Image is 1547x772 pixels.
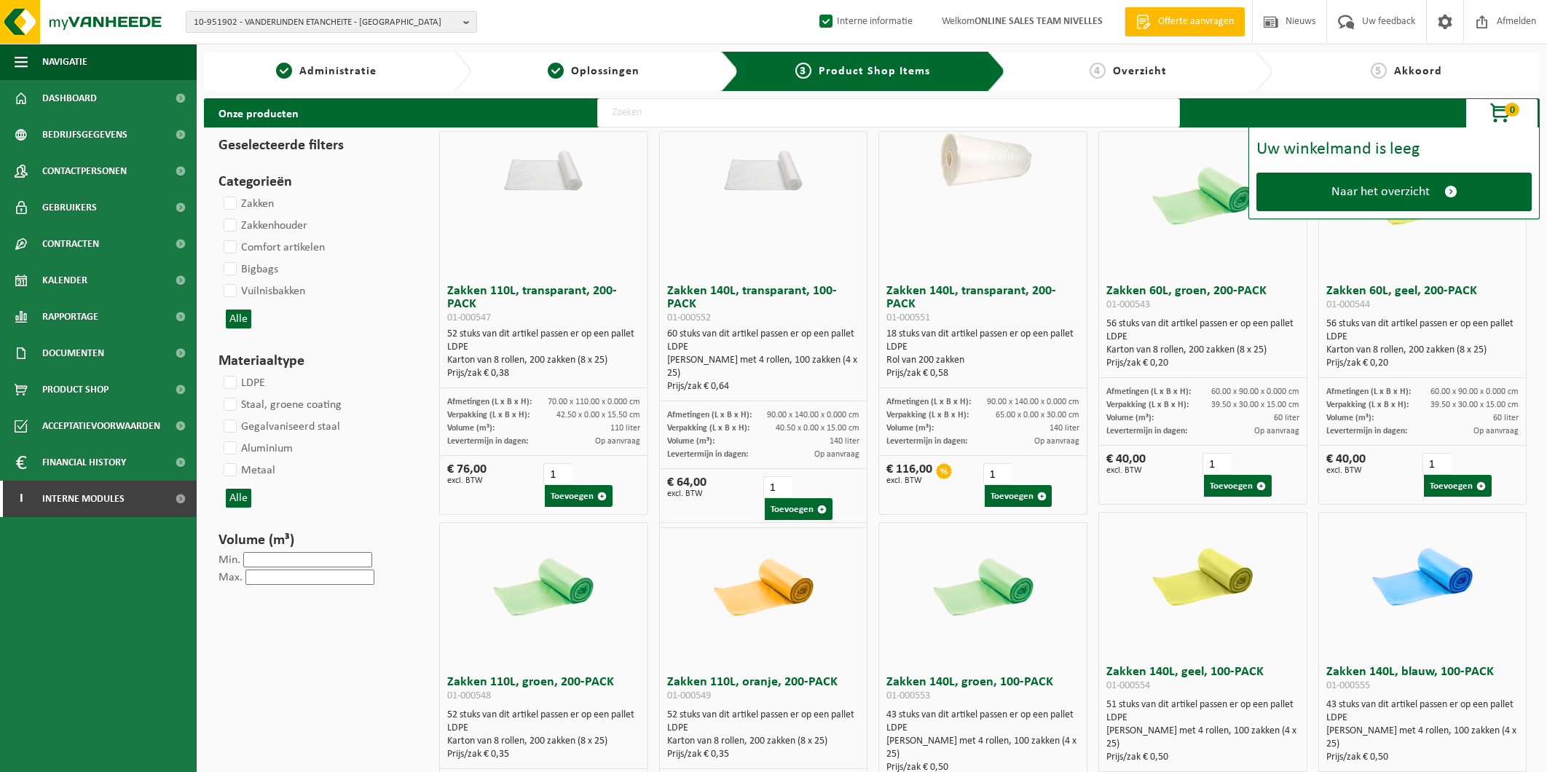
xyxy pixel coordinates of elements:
div: Rol van 200 zakken [886,354,1079,367]
div: [PERSON_NAME] met 4 rollen, 100 zakken (4 x 25) [1106,725,1299,751]
span: Op aanvraag [595,437,640,446]
button: Toevoegen [545,485,613,507]
span: 01-000543 [1106,299,1150,310]
span: excl. BTW [1106,466,1146,475]
span: excl. BTW [447,476,487,485]
h3: Zakken 60L, groen, 200-PACK [1106,285,1299,314]
div: LDPE [667,341,860,354]
div: Karton van 8 rollen, 200 zakken (8 x 25) [1106,344,1299,357]
img: 01-000551 [921,132,1045,194]
label: Min. [219,554,240,566]
a: Offerte aanvragen [1125,7,1245,36]
button: Alle [226,310,251,328]
span: excl. BTW [1326,466,1366,475]
span: Afmetingen (L x B x H): [1106,387,1191,396]
span: Naar het overzicht [1331,184,1430,200]
div: LDPE [447,722,640,735]
span: 65.00 x 0.00 x 30.00 cm [996,411,1079,420]
div: € 40,00 [1106,453,1146,475]
div: Prijs/zak € 0,50 [1326,751,1519,764]
span: 01-000555 [1326,680,1370,691]
span: Navigatie [42,44,87,80]
span: Acceptatievoorwaarden [42,408,160,444]
span: Product Shop [42,371,109,408]
span: Levertermijn in dagen: [886,437,967,446]
span: Volume (m³): [1106,414,1154,422]
div: 52 stuks van dit artikel passen er op een pallet [447,328,640,380]
span: Afmetingen (L x B x H): [667,411,752,420]
label: Bigbags [221,259,278,280]
div: Karton van 8 rollen, 200 zakken (8 x 25) [447,735,640,748]
span: Bedrijfsgegevens [42,117,127,153]
div: Prijs/zak € 0,20 [1326,357,1519,370]
span: 60 liter [1274,414,1299,422]
span: Administratie [299,66,377,77]
label: Comfort artikelen [221,237,325,259]
h3: Zakken 110L, groen, 200-PACK [447,676,640,705]
a: 4Overzicht [1012,63,1243,80]
div: [PERSON_NAME] met 4 rollen, 100 zakken (4 x 25) [886,735,1079,761]
div: LDPE [1326,712,1519,725]
label: Metaal [221,460,275,481]
span: Documenten [42,335,104,371]
label: Zakken [221,193,274,215]
img: 01-000549 [701,523,825,647]
span: 42.50 x 0.00 x 15.50 cm [556,411,640,420]
span: Akkoord [1394,66,1442,77]
div: Prijs/zak € 0,64 [667,380,860,393]
div: Prijs/zak € 0,50 [1106,751,1299,764]
h3: Materiaaltype [219,350,412,372]
div: 60 stuks van dit artikel passen er op een pallet [667,328,860,393]
h3: Zakken 140L, blauw, 100-PACK [1326,666,1519,695]
button: Toevoegen [1424,475,1492,497]
h3: Zakken 60L, geel, 200-PACK [1326,285,1519,314]
div: € 76,00 [447,463,487,485]
button: Toevoegen [1204,475,1272,497]
label: Zakkenhouder [221,215,307,237]
span: Afmetingen (L x B x H): [447,398,532,406]
span: Levertermijn in dagen: [1326,427,1407,436]
span: 01-000554 [1106,680,1150,691]
div: Uw winkelmand is leeg [1256,141,1532,158]
span: Oplossingen [571,66,639,77]
span: 90.00 x 140.00 x 0.000 cm [987,398,1079,406]
div: [PERSON_NAME] met 4 rollen, 100 zakken (4 x 25) [1326,725,1519,751]
a: 3Product Shop Items [749,63,977,80]
span: Levertermijn in dagen: [1106,427,1187,436]
h3: Zakken 110L, transparant, 200-PACK [447,285,640,324]
img: 01-000547 [481,132,605,194]
a: Naar het overzicht [1256,173,1532,211]
span: 01-000549 [667,690,711,701]
span: Gebruikers [42,189,97,226]
div: 56 stuks van dit artikel passen er op een pallet [1326,318,1519,370]
span: 3 [795,63,811,79]
span: 01-000551 [886,312,930,323]
span: Financial History [42,444,126,481]
span: 140 liter [830,437,859,446]
input: 1 [983,463,1012,485]
span: Dashboard [42,80,97,117]
span: Volume (m³): [447,424,495,433]
div: Prijs/zak € 0,58 [886,367,1079,380]
div: LDPE [447,341,640,354]
div: 43 stuks van dit artikel passen er op een pallet [1326,698,1519,764]
label: Interne informatie [816,11,913,33]
span: Overzicht [1113,66,1167,77]
div: Prijs/zak € 0,35 [447,748,640,761]
span: Offerte aanvragen [1154,15,1237,29]
h3: Zakken 110L, oranje, 200-PACK [667,676,860,705]
span: Interne modules [42,481,125,517]
span: Levertermijn in dagen: [667,450,748,459]
span: Afmetingen (L x B x H): [886,398,971,406]
span: I [15,481,28,517]
span: 1 [276,63,292,79]
div: Prijs/zak € 0,35 [667,748,860,761]
h3: Geselecteerde filters [219,135,412,157]
div: 52 stuks van dit artikel passen er op een pallet [447,709,640,761]
img: 01-000555 [1361,513,1484,637]
div: [PERSON_NAME] met 4 rollen, 100 zakken (4 x 25) [667,354,860,380]
span: excl. BTW [667,489,706,498]
span: Contracten [42,226,99,262]
span: 39.50 x 30.00 x 15.00 cm [1430,401,1519,409]
div: € 116,00 [886,463,932,485]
